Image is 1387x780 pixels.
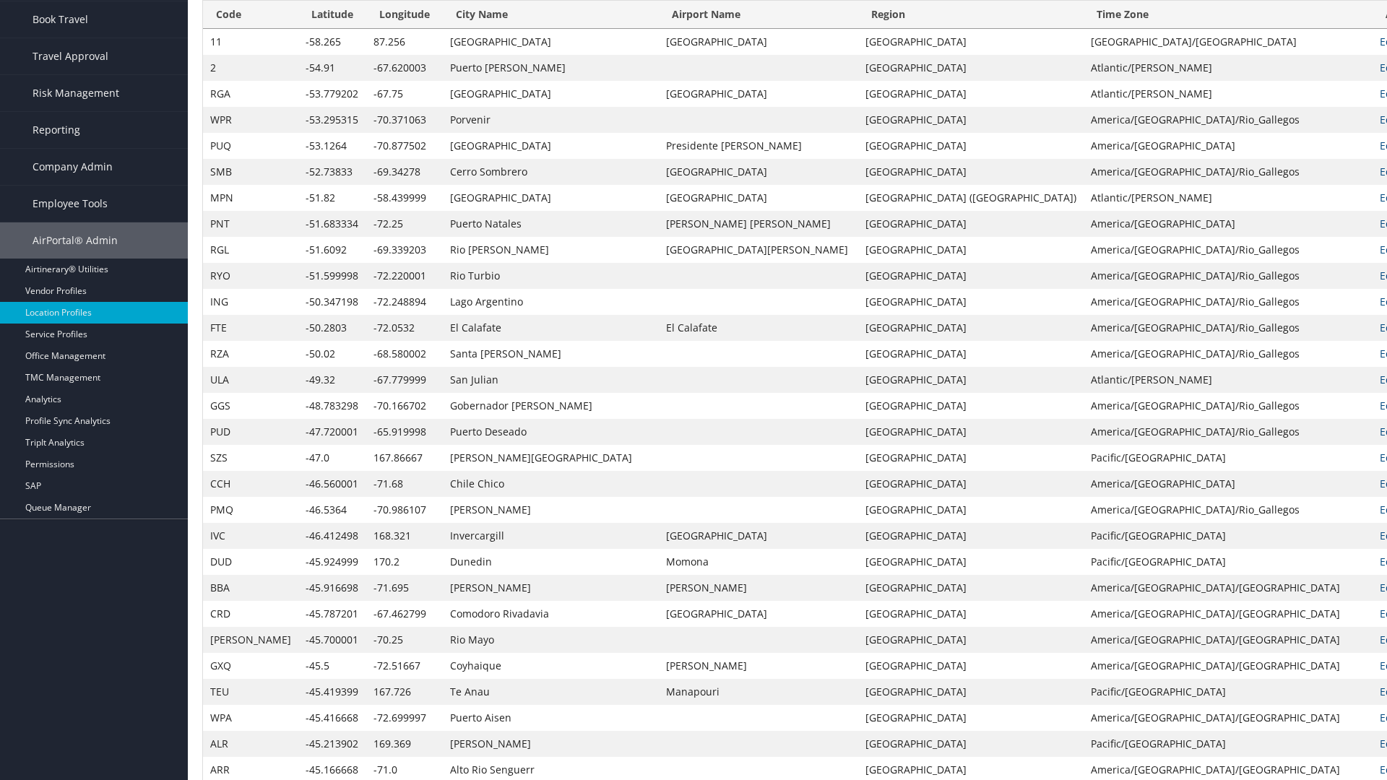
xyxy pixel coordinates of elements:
[1084,731,1373,757] td: Pacific/[GEOGRAPHIC_DATA]
[203,81,298,107] td: RGA
[203,133,298,159] td: PUQ
[1084,159,1373,185] td: America/[GEOGRAPHIC_DATA]/Rio_Gallegos
[298,81,366,107] td: -53.779202
[366,575,443,601] td: -71.695
[1084,445,1373,471] td: Pacific/[GEOGRAPHIC_DATA]
[659,133,858,159] td: Presidente [PERSON_NAME]
[443,211,659,237] td: Puerto Natales
[366,1,443,29] th: Longitude: activate to sort column ascending
[1084,367,1373,393] td: Atlantic/[PERSON_NAME]
[1084,289,1373,315] td: America/[GEOGRAPHIC_DATA]/Rio_Gallegos
[298,523,366,549] td: -46.412498
[298,133,366,159] td: -53.1264
[443,627,659,653] td: Rio Mayo
[298,289,366,315] td: -50.347198
[659,653,858,679] td: [PERSON_NAME]
[203,29,298,55] td: 11
[659,159,858,185] td: [GEOGRAPHIC_DATA]
[1084,237,1373,263] td: America/[GEOGRAPHIC_DATA]/Rio_Gallegos
[366,523,443,549] td: 168.321
[858,159,1084,185] td: [GEOGRAPHIC_DATA]
[659,549,858,575] td: Momona
[659,679,858,705] td: Manapouri
[366,497,443,523] td: -70.986107
[298,159,366,185] td: -52.73833
[858,627,1084,653] td: [GEOGRAPHIC_DATA]
[366,133,443,159] td: -70.877502
[298,679,366,705] td: -45.419399
[858,575,1084,601] td: [GEOGRAPHIC_DATA]
[366,471,443,497] td: -71.68
[1084,107,1373,133] td: America/[GEOGRAPHIC_DATA]/Rio_Gallegos
[1084,55,1373,81] td: Atlantic/[PERSON_NAME]
[659,29,858,55] td: [GEOGRAPHIC_DATA]
[858,55,1084,81] td: [GEOGRAPHIC_DATA]
[858,471,1084,497] td: [GEOGRAPHIC_DATA]
[366,159,443,185] td: -69.34278
[298,627,366,653] td: -45.700001
[659,315,858,341] td: El Calafate
[298,653,366,679] td: -45.5
[659,185,858,211] td: [GEOGRAPHIC_DATA]
[203,627,298,653] td: [PERSON_NAME]
[33,186,108,222] span: Employee Tools
[443,679,659,705] td: Te Anau
[366,29,443,55] td: 87.256
[443,107,659,133] td: Porvenir
[443,471,659,497] td: Chile Chico
[443,315,659,341] td: El Calafate
[366,731,443,757] td: 169.369
[443,419,659,445] td: Puerto Deseado
[1084,133,1373,159] td: America/[GEOGRAPHIC_DATA]
[366,341,443,367] td: -68.580002
[203,497,298,523] td: PMQ
[858,237,1084,263] td: [GEOGRAPHIC_DATA]
[659,601,858,627] td: [GEOGRAPHIC_DATA]
[366,263,443,289] td: -72.220001
[298,705,366,731] td: -45.416668
[298,497,366,523] td: -46.5364
[298,549,366,575] td: -45.924999
[443,367,659,393] td: San Julian
[366,627,443,653] td: -70.25
[366,367,443,393] td: -67.779999
[203,211,298,237] td: PNT
[443,731,659,757] td: [PERSON_NAME]
[858,29,1084,55] td: [GEOGRAPHIC_DATA]
[203,705,298,731] td: WPA
[858,497,1084,523] td: [GEOGRAPHIC_DATA]
[366,419,443,445] td: -65.919998
[443,185,659,211] td: [GEOGRAPHIC_DATA]
[203,419,298,445] td: PUD
[203,315,298,341] td: FTE
[858,289,1084,315] td: [GEOGRAPHIC_DATA]
[443,601,659,627] td: Comodoro Rivadavia
[366,237,443,263] td: -69.339203
[443,523,659,549] td: Invercargill
[659,575,858,601] td: [PERSON_NAME]
[659,81,858,107] td: [GEOGRAPHIC_DATA]
[203,549,298,575] td: DUD
[443,393,659,419] td: Gobernador [PERSON_NAME]
[443,705,659,731] td: Puerto Aisen
[298,107,366,133] td: -53.295315
[858,133,1084,159] td: [GEOGRAPHIC_DATA]
[443,341,659,367] td: Santa [PERSON_NAME]
[1084,679,1373,705] td: Pacific/[GEOGRAPHIC_DATA]
[1084,601,1373,627] td: America/[GEOGRAPHIC_DATA]/[GEOGRAPHIC_DATA]
[298,341,366,367] td: -50.02
[366,601,443,627] td: -67.462799
[1084,263,1373,289] td: America/[GEOGRAPHIC_DATA]/Rio_Gallegos
[1084,705,1373,731] td: America/[GEOGRAPHIC_DATA]/[GEOGRAPHIC_DATA]
[659,1,858,29] th: Airport Name: activate to sort column ascending
[366,679,443,705] td: 167.726
[858,523,1084,549] td: [GEOGRAPHIC_DATA]
[298,211,366,237] td: -51.683334
[298,445,366,471] td: -47.0
[203,55,298,81] td: 2
[203,185,298,211] td: MPN
[366,445,443,471] td: 167.86667
[203,471,298,497] td: CCH
[203,575,298,601] td: BBA
[203,393,298,419] td: GGS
